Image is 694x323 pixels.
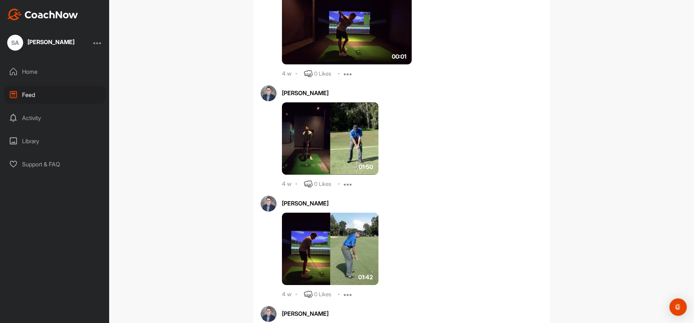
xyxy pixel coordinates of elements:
div: [PERSON_NAME] [282,199,543,208]
img: avatar [261,306,277,322]
div: 4 w [282,291,291,298]
span: 01:50 [359,162,373,171]
div: [PERSON_NAME] [282,89,543,97]
div: Open Intercom Messenger [669,298,687,316]
div: [PERSON_NAME] [282,309,543,318]
img: media [282,102,378,175]
img: avatar [261,85,277,101]
div: 4 w [282,180,291,188]
img: avatar [261,196,277,212]
div: 4 w [282,70,291,77]
div: 0 Likes [314,70,331,78]
div: 0 Likes [314,180,331,188]
div: Library [4,132,106,150]
span: 00:01 [392,52,406,61]
div: 0 Likes [314,290,331,299]
span: 01:42 [358,273,373,281]
div: Home [4,63,106,81]
div: Feed [4,86,106,104]
div: [PERSON_NAME] [27,39,74,45]
div: SA [7,35,23,51]
div: Activity [4,109,106,127]
div: Support & FAQ [4,155,106,173]
img: media [282,213,378,285]
img: CoachNow [7,9,78,20]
